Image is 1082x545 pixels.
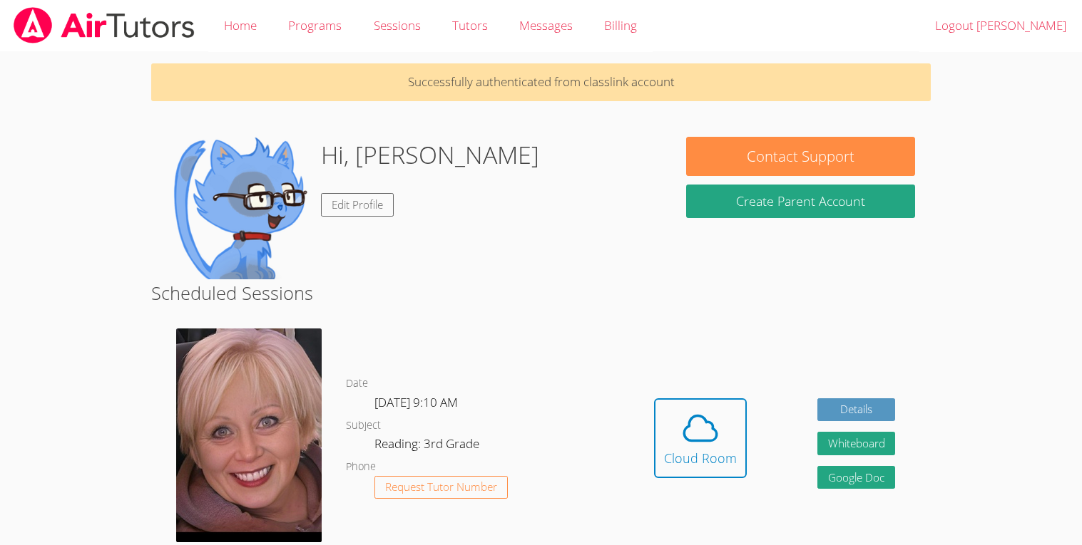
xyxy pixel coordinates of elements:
[664,448,737,468] div: Cloud Room
[151,279,930,306] h2: Scheduled Sessions
[346,458,376,476] dt: Phone
[167,137,310,279] img: default.png
[176,328,322,542] img: IMG_2077.jpg
[321,137,539,173] h1: Hi, [PERSON_NAME]
[12,7,196,43] img: airtutors_banner-c4298cdbf04f3fff15de1276eac7730deb9818008684d7c2e4769d2f7ddbe033.png
[321,193,394,217] a: Edit Profile
[346,375,368,393] dt: Date
[374,476,508,499] button: Request Tutor Number
[686,137,914,176] button: Contact Support
[817,432,896,455] button: Whiteboard
[519,17,573,33] span: Messages
[686,185,914,218] button: Create Parent Account
[151,63,930,101] p: Successfully authenticated from classlink account
[817,398,896,422] a: Details
[817,466,896,489] a: Google Doc
[374,394,458,410] span: [DATE] 9:10 AM
[654,398,747,478] button: Cloud Room
[374,434,482,458] dd: Reading: 3rd Grade
[346,417,381,435] dt: Subject
[385,482,497,492] span: Request Tutor Number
